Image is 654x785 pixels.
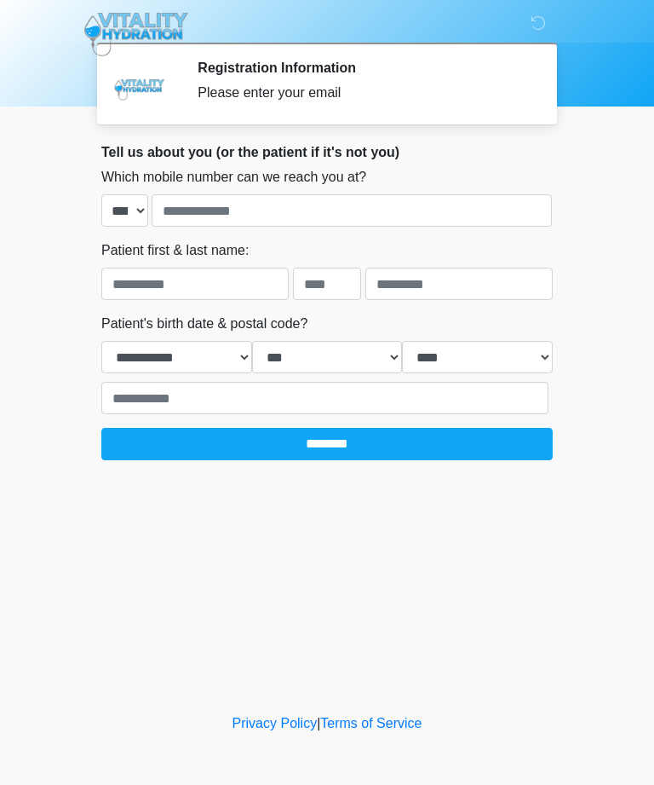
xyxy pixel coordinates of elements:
[320,716,422,730] a: Terms of Service
[101,314,307,334] label: Patient's birth date & postal code?
[232,716,318,730] a: Privacy Policy
[114,60,165,111] img: Agent Avatar
[101,144,553,160] h2: Tell us about you (or the patient if it's not you)
[317,716,320,730] a: |
[101,240,249,261] label: Patient first & last name:
[84,13,188,56] img: Vitality Hydration Logo
[198,83,527,103] div: Please enter your email
[101,167,366,188] label: Which mobile number can we reach you at?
